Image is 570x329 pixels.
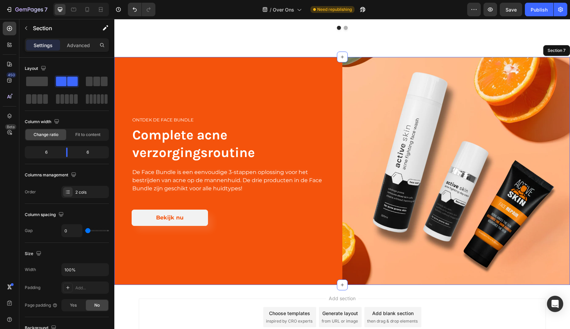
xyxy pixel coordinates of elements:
[525,3,553,16] button: Publish
[273,6,294,13] span: Over Ons
[25,267,36,273] div: Width
[70,302,77,308] span: Yes
[152,299,198,305] span: inspired by CRO experts
[62,225,82,237] input: Auto
[25,64,47,73] div: Layout
[94,302,100,308] span: No
[207,299,244,305] span: from URL or image
[432,28,453,35] div: Section 7
[25,210,65,219] div: Column spacing
[258,291,299,298] div: Add blank section
[75,285,107,291] div: Add...
[506,7,517,13] span: Save
[500,3,522,16] button: Save
[208,291,244,298] div: Generate layout
[531,6,548,13] div: Publish
[3,3,51,16] button: 7
[25,117,61,127] div: Column width
[270,6,271,13] span: /
[26,148,61,157] div: 6
[212,276,244,283] span: Add section
[25,171,78,180] div: Columns management
[228,38,456,266] img: Alt Image
[67,42,90,49] p: Advanced
[34,42,53,49] p: Settings
[62,264,109,276] input: Auto
[114,19,570,329] iframe: Design area
[25,285,40,291] div: Padding
[317,6,352,13] span: Need republishing
[75,132,100,138] span: Fit to content
[25,189,36,195] div: Order
[155,291,196,298] div: Choose templates
[44,5,47,14] p: 7
[34,132,58,138] span: Change ratio
[253,299,303,305] span: then drag & drop elements
[75,189,107,195] div: 2 cols
[25,302,58,308] div: Page padding
[6,72,16,78] div: 450
[5,124,16,130] div: Beta
[25,228,33,234] div: Gap
[33,24,89,32] p: Section
[25,249,43,258] div: Size
[128,3,155,16] div: Undo/Redo
[547,296,563,312] div: Open Intercom Messenger
[73,148,108,157] div: 6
